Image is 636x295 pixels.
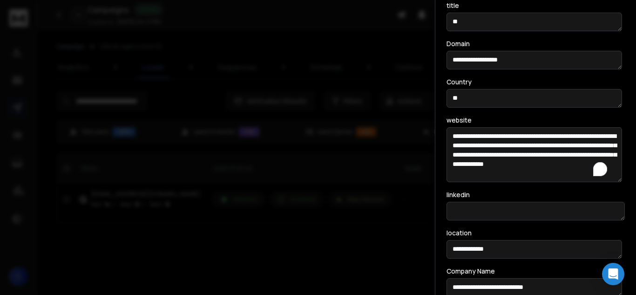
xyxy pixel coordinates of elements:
[447,230,472,236] label: location
[447,192,470,198] label: linkedin
[447,117,472,123] label: website
[447,2,459,9] label: title
[447,268,495,274] label: Company Name
[447,41,470,47] label: Domain
[602,263,624,285] div: Open Intercom Messenger
[447,79,472,85] label: Country
[447,127,622,182] textarea: To enrich screen reader interactions, please activate Accessibility in Grammarly extension settings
